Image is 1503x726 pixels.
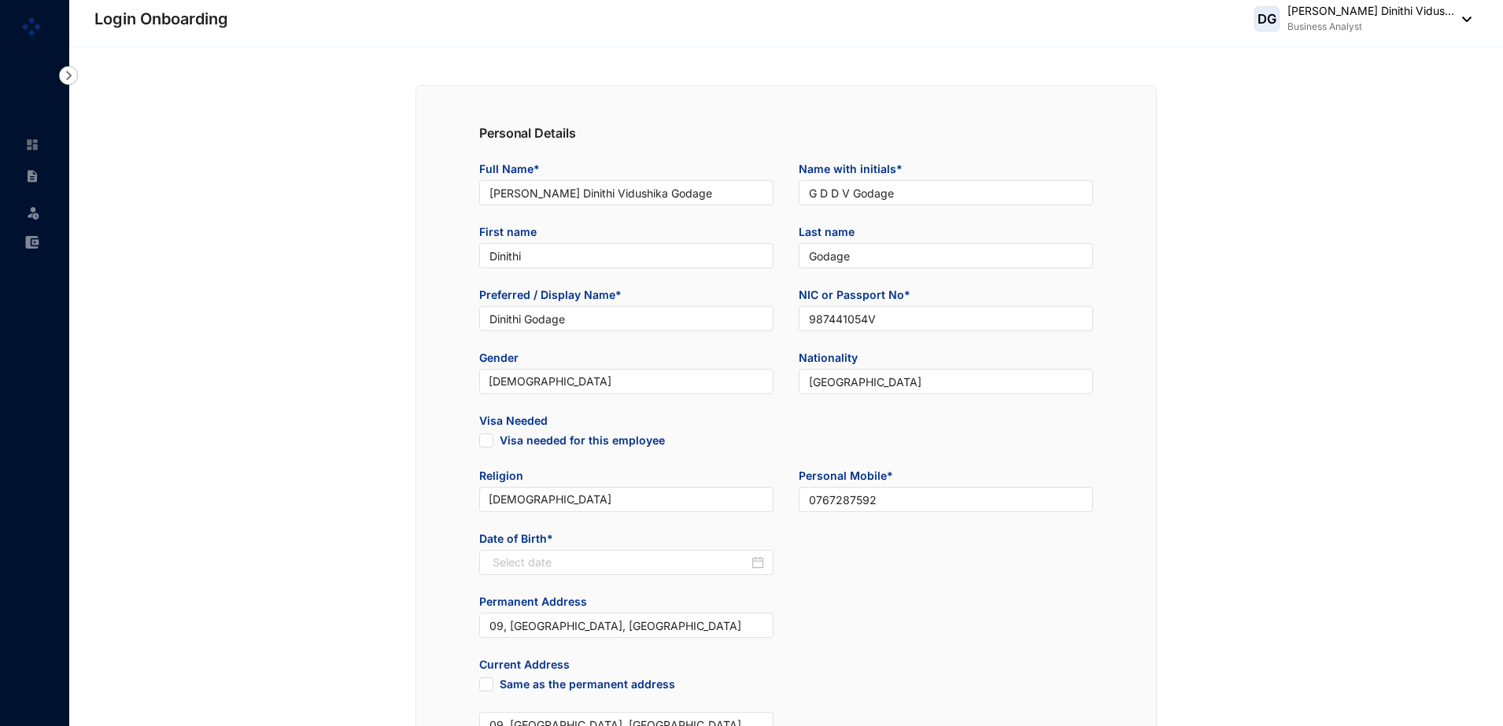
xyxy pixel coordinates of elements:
[1287,19,1454,35] p: Business Analyst
[94,8,228,30] p: Login Onboarding
[799,161,1093,180] span: Name with initials*
[799,306,1093,331] input: Enter NIC/passport number
[25,205,41,220] img: leave-unselected.2934df6273408c3f84d9.svg
[59,66,78,85] img: nav-icon-right.af6afadce00d159da59955279c43614e.svg
[479,433,493,448] span: Visa needed for this employee
[479,613,774,638] input: Enter permanent address
[479,306,774,331] input: Enter display name
[479,677,493,691] span: Same as the permanent address
[799,180,1093,205] input: Enter name with initials
[799,224,1093,243] span: Last name
[799,487,1093,512] input: Enter mobile number
[25,138,39,152] img: home-unselected.a29eae3204392db15eaf.svg
[1454,17,1472,22] img: dropdown-black.8e83cc76930a90b1a4fdb6d089b7bf3a.svg
[479,287,774,306] span: Preferred / Display Name*
[479,243,774,268] input: Enter first name
[500,677,675,694] span: Same as the permanent address
[799,468,1093,487] span: Personal Mobile*
[25,169,39,183] img: contract-unselected.99e2b2107c0a7dd48938.svg
[493,554,748,571] input: Select date
[13,129,50,160] li: Home
[479,531,774,550] span: Date of Birth*
[799,350,1093,369] span: Nationality
[25,235,39,249] img: expense-unselected.2edcf0507c847f3e9e96.svg
[489,488,764,511] span: Buddhism
[799,243,1093,268] input: Enter last name
[479,657,774,676] span: Current Address
[479,350,774,369] span: Gender
[479,180,774,205] input: Enter full name
[799,369,1093,394] input: Enter Nationality
[799,287,1093,306] span: NIC or Passport No*
[479,161,774,180] span: Full Name*
[479,224,774,243] span: First name
[13,160,50,192] li: Contracts
[13,227,50,258] li: Expenses
[479,594,774,613] span: Permanent Address
[500,433,665,450] span: Visa needed for this employee
[479,413,774,432] span: Visa Needed
[1257,13,1276,26] span: DG
[489,370,764,393] span: Female
[479,468,774,487] span: Religion
[479,123,1093,142] p: Personal Details
[1287,3,1454,19] p: [PERSON_NAME] Dinithi Vidus...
